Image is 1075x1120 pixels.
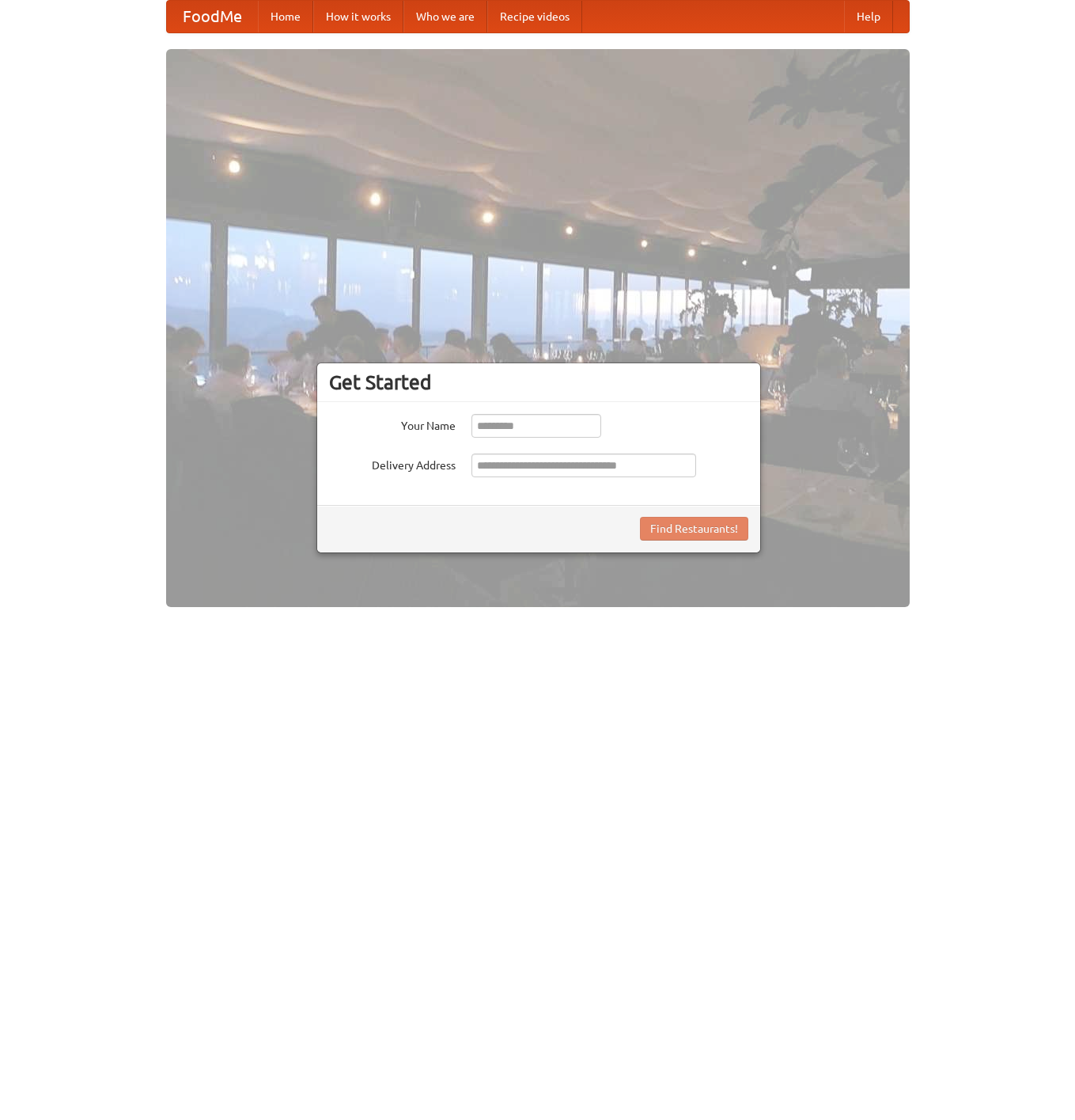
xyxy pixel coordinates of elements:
[640,517,748,541] button: Find Restaurants!
[167,1,258,32] a: FoodMe
[313,1,403,32] a: How it works
[403,1,487,32] a: Who we are
[329,454,456,473] label: Delivery Address
[844,1,893,32] a: Help
[487,1,582,32] a: Recipe videos
[258,1,313,32] a: Home
[329,414,456,434] label: Your Name
[329,370,748,394] h3: Get Started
